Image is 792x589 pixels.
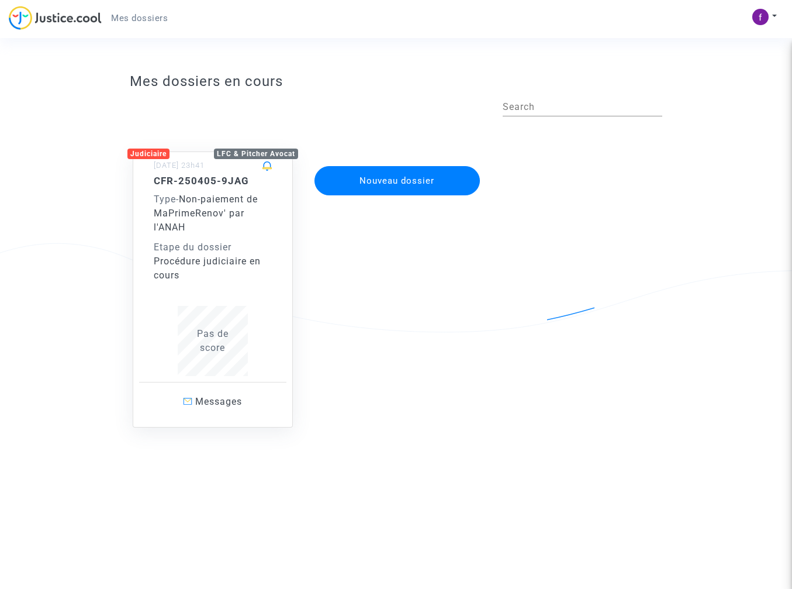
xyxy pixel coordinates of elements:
a: JudiciaireLFC & Pitcher Avocat[DATE] 23h41CFR-250405-9JAGType-Non-paiement de MaPrimeRenov' par l... [121,128,305,428]
span: Non-paiement de MaPrimeRenov' par l'ANAH [154,194,258,233]
small: [DATE] 23h41 [154,161,205,170]
button: Nouveau dossier [314,166,480,195]
div: Procédure judiciaire en cours [154,254,272,283]
a: Nouveau dossier [313,159,482,170]
span: Pas de score [197,328,229,353]
a: Messages [139,382,286,421]
a: Mes dossiers [102,9,177,27]
h5: CFR-250405-9JAG [154,175,272,187]
div: Etape du dossier [154,240,272,254]
img: jc-logo.svg [9,6,102,30]
span: Messages [195,396,242,407]
div: Judiciaire [127,149,170,159]
span: Type [154,194,176,205]
div: LFC & Pitcher Avocat [214,149,298,159]
span: - [154,194,179,205]
img: ACg8ocJbqLX-ysqupbR4btM018SpOS7K3or96S4okNhqwdMCJWaBtQ=s96-c [752,9,769,25]
span: Mes dossiers [111,13,168,23]
h3: Mes dossiers en cours [130,73,662,90]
